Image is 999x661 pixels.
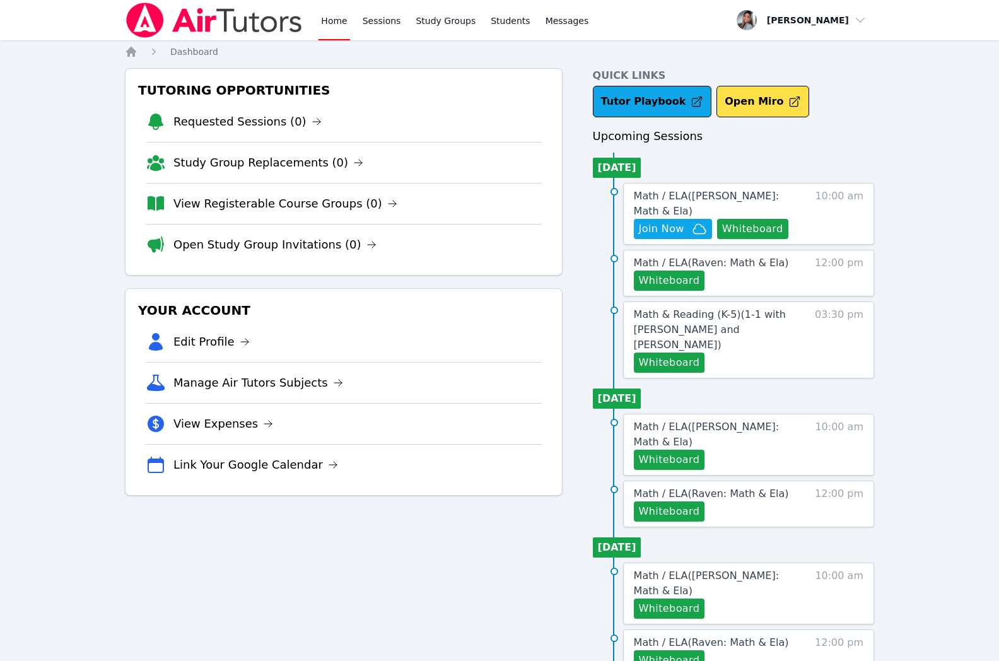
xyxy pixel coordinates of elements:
[593,127,874,145] h3: Upcoming Sessions
[136,299,552,322] h3: Your Account
[173,236,377,254] a: Open Study Group Invitations (0)
[634,570,779,597] span: Math / ELA ( [PERSON_NAME]: Math & Ela )
[136,79,552,102] h3: Tutoring Opportunities
[634,635,789,650] a: Math / ELA(Raven: Math & Ela)
[815,255,863,291] span: 12:00 pm
[593,158,641,178] li: [DATE]
[173,154,363,172] a: Study Group Replacements (0)
[173,113,322,131] a: Requested Sessions (0)
[125,45,874,58] nav: Breadcrumb
[173,374,343,392] a: Manage Air Tutors Subjects
[815,568,863,619] span: 10:00 am
[815,419,863,470] span: 10:00 am
[634,486,789,501] a: Math / ELA(Raven: Math & Ela)
[593,537,641,558] li: [DATE]
[634,599,705,619] button: Whiteboard
[634,501,705,522] button: Whiteboard
[717,219,788,239] button: Whiteboard
[634,189,806,219] a: Math / ELA([PERSON_NAME]: Math & Ela)
[173,456,338,474] a: Link Your Google Calendar
[634,308,786,351] span: Math & Reading (K-5) ( 1-1 with [PERSON_NAME] and [PERSON_NAME] )
[634,450,705,470] button: Whiteboard
[593,86,712,117] a: Tutor Playbook
[593,68,874,83] h4: Quick Links
[716,86,809,117] button: Open Miro
[815,307,863,373] span: 03:30 pm
[634,190,779,217] span: Math / ELA ( [PERSON_NAME]: Math & Ela )
[125,3,303,38] img: Air Tutors
[170,45,218,58] a: Dashboard
[173,195,397,213] a: View Registerable Course Groups (0)
[634,307,806,353] a: Math & Reading (K-5)(1-1 with [PERSON_NAME] and [PERSON_NAME])
[634,636,789,648] span: Math / ELA ( Raven: Math & Ela )
[634,419,806,450] a: Math / ELA([PERSON_NAME]: Math & Ela)
[815,486,863,522] span: 12:00 pm
[546,15,589,27] span: Messages
[634,271,705,291] button: Whiteboard
[173,333,250,351] a: Edit Profile
[170,47,218,57] span: Dashboard
[634,568,806,599] a: Math / ELA([PERSON_NAME]: Math & Ela)
[634,257,789,269] span: Math / ELA ( Raven: Math & Ela )
[634,255,789,271] a: Math / ELA(Raven: Math & Ela)
[634,353,705,373] button: Whiteboard
[173,415,273,433] a: View Expenses
[593,389,641,409] li: [DATE]
[634,219,712,239] button: Join Now
[639,221,684,237] span: Join Now
[815,189,863,239] span: 10:00 am
[634,488,789,500] span: Math / ELA ( Raven: Math & Ela )
[634,421,779,448] span: Math / ELA ( [PERSON_NAME]: Math & Ela )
